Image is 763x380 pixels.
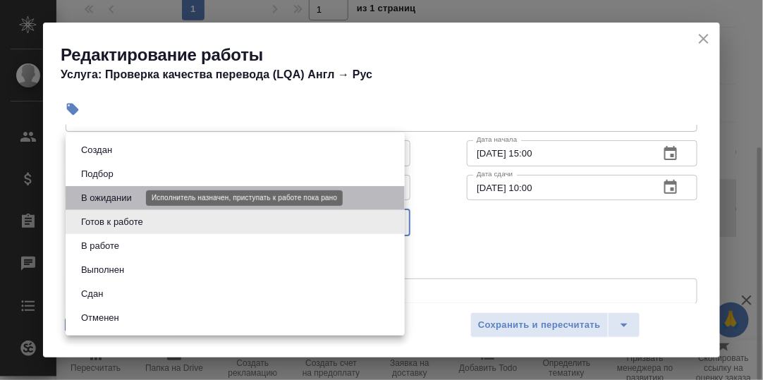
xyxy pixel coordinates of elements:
button: Сдан [77,286,107,302]
button: Подбор [77,166,118,182]
button: В ожидании [77,190,136,206]
button: В работе [77,238,123,254]
button: Отменен [77,310,123,326]
button: Выполнен [77,262,128,278]
button: Создан [77,142,116,158]
button: Готов к работе [77,214,147,230]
